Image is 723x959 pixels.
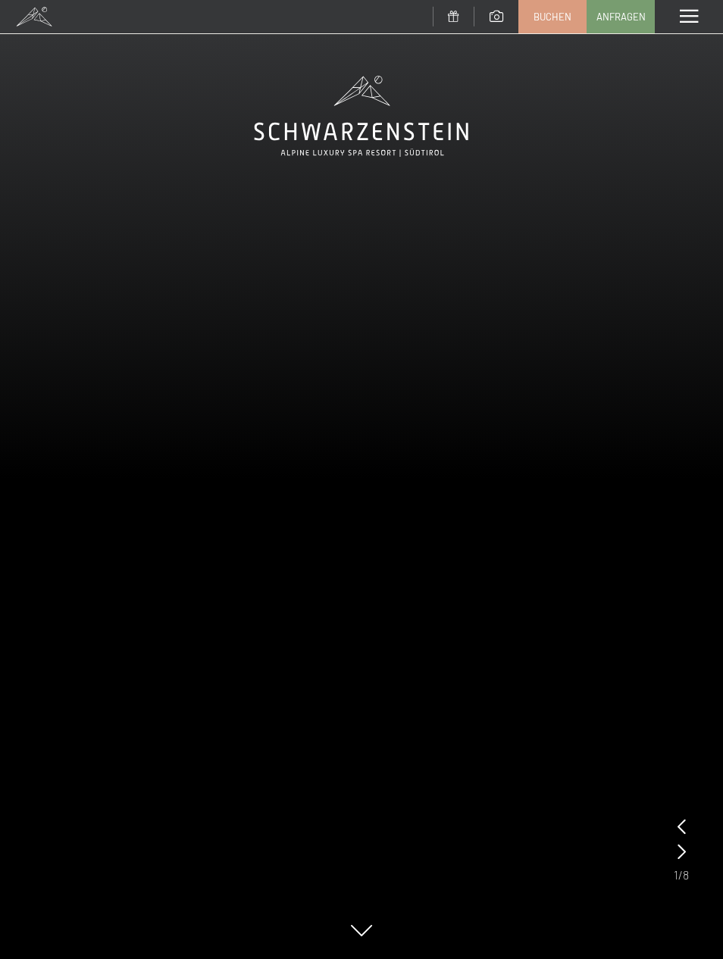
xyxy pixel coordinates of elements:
span: Buchen [534,10,571,23]
span: Anfragen [596,10,646,23]
span: 1 [674,867,678,883]
span: / [678,867,683,883]
span: 8 [683,867,689,883]
a: Anfragen [587,1,654,33]
a: Buchen [519,1,586,33]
